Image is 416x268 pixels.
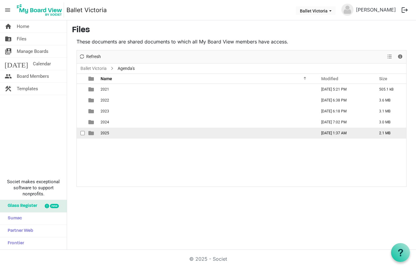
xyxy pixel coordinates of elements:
[354,4,398,16] a: [PERSON_NAME]
[5,33,12,45] span: folder_shared
[77,84,85,95] td: checkbox
[99,106,315,117] td: 2023 is template cell column header Name
[99,84,315,95] td: 2021 is template cell column header Name
[85,106,99,117] td: is template cell column header type
[189,256,227,262] a: © 2025 - Societ
[379,76,387,81] span: Size
[99,128,315,139] td: 2025 is template cell column header Name
[315,84,373,95] td: June 16, 2022 5:21 PM column header Modified
[78,53,102,60] button: Refresh
[5,212,22,225] span: Sumac
[17,70,49,82] span: Board Members
[86,53,101,60] span: Refresh
[315,95,373,106] td: November 15, 2022 6:38 PM column header Modified
[77,117,85,128] td: checkbox
[50,204,59,208] div: new
[79,65,108,72] a: Ballet Victoria
[321,76,338,81] span: Modified
[386,53,393,60] button: View dropdownbutton
[5,83,12,95] span: construction
[101,98,109,102] span: 2022
[85,95,99,106] td: is template cell column header type
[85,117,99,128] td: is template cell column header type
[341,4,354,16] img: no-profile-picture.svg
[315,128,373,139] td: April 30, 2025 1:37 AM column header Modified
[33,58,51,70] span: Calendar
[72,25,411,36] h3: Files
[5,225,33,237] span: Partner Web
[99,95,315,106] td: 2022 is template cell column header Name
[385,50,395,63] div: View
[5,200,37,212] span: Glass Register
[373,84,406,95] td: 505.1 kB is template cell column header Size
[77,106,85,117] td: checkbox
[373,106,406,117] td: 3.1 MB is template cell column header Size
[101,109,109,113] span: 2023
[5,45,12,57] span: switch_account
[373,128,406,139] td: 2.1 MB is template cell column header Size
[77,95,85,106] td: checkbox
[66,4,107,16] a: Ballet Victoria
[101,131,109,135] span: 2025
[15,2,64,18] img: My Board View Logo
[85,128,99,139] td: is template cell column header type
[373,95,406,106] td: 3.6 MB is template cell column header Size
[315,117,373,128] td: November 12, 2024 7:02 PM column header Modified
[373,117,406,128] td: 3.0 MB is template cell column header Size
[396,53,404,60] button: Details
[99,117,315,128] td: 2024 is template cell column header Name
[5,20,12,33] span: home
[76,38,407,45] p: These documents are shared documents to which all My Board View members have access.
[17,33,27,45] span: Files
[101,87,109,91] span: 2021
[15,2,66,18] a: My Board View Logo
[17,45,48,57] span: Manage Boards
[85,84,99,95] td: is template cell column header type
[116,65,136,72] span: Agenda's
[101,120,109,124] span: 2024
[77,50,103,63] div: Refresh
[2,4,13,16] span: menu
[315,106,373,117] td: November 16, 2023 6:18 PM column header Modified
[5,237,24,249] span: Frontier
[5,58,28,70] span: [DATE]
[17,83,38,95] span: Templates
[3,179,64,197] span: Societ makes exceptional software to support nonprofits.
[77,128,85,139] td: checkbox
[398,4,411,16] button: logout
[17,20,29,33] span: Home
[5,70,12,82] span: people
[296,6,336,15] button: Ballet Victoria dropdownbutton
[395,50,405,63] div: Details
[101,76,112,81] span: Name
